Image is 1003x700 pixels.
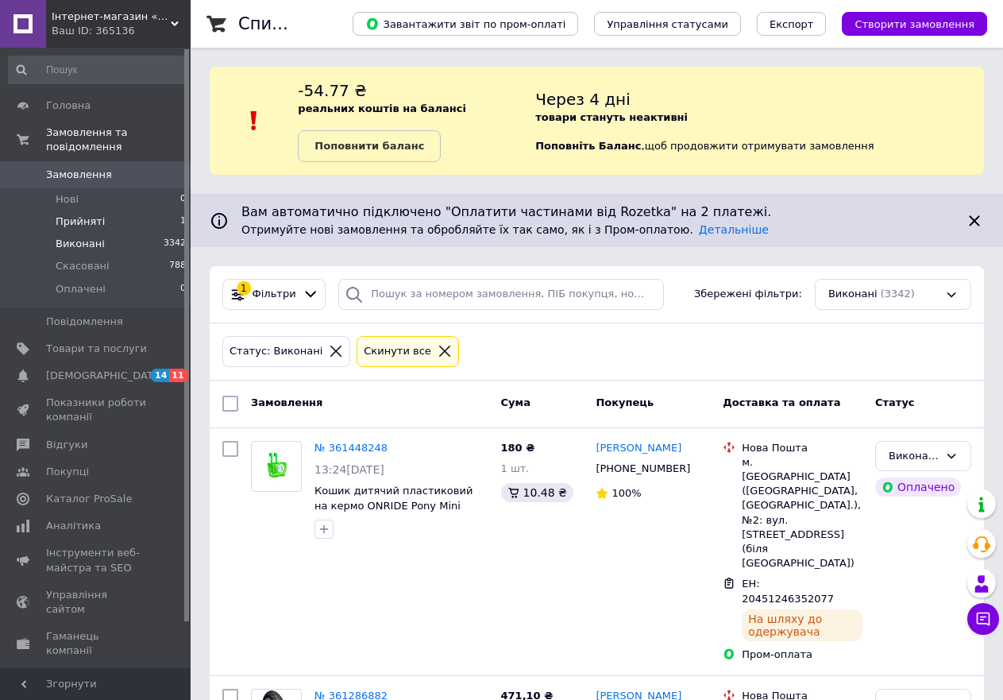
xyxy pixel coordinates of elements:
[611,487,641,499] span: 100%
[46,492,132,506] span: Каталог ProSale
[180,192,186,207] span: 0
[164,237,186,251] span: 3342
[889,448,939,465] div: Виконано
[298,130,441,162] a: Поповнити баланс
[46,126,191,154] span: Замовлення та повідомлення
[596,396,654,408] span: Покупець
[594,12,741,36] button: Управління статусами
[56,192,79,207] span: Нові
[237,281,251,296] div: 1
[535,90,631,109] span: Через 4 дні
[535,79,984,162] div: , щоб продовжити отримувати замовлення
[694,287,802,302] span: Збережені фільтри:
[56,282,106,296] span: Оплачені
[365,17,565,31] span: Завантажити звіт по пром-оплаті
[607,18,728,30] span: Управління статусами
[501,483,573,502] div: 10.48 ₴
[723,396,840,408] span: Доставка та оплата
[8,56,187,84] input: Пошук
[770,18,814,30] span: Експорт
[46,438,87,452] span: Відгуки
[46,99,91,113] span: Головна
[56,259,110,273] span: Скасовані
[535,140,641,152] b: Поповніть Баланс
[596,441,681,456] a: [PERSON_NAME]
[875,478,961,497] div: Оплачено
[314,485,473,541] a: Кошик дитячий пластиковий на кермо ONRIDE Pony Mini зелений для велосипедів 12-14"
[361,343,434,360] div: Cкинути все
[151,369,169,382] span: 14
[842,12,987,36] button: Створити замовлення
[180,282,186,296] span: 0
[241,203,952,222] span: Вам автоматично підключено "Оплатити частинами від Rozetka" на 2 платежі.
[353,12,578,36] button: Завантажити звіт по пром-оплаті
[251,396,322,408] span: Замовлення
[251,441,302,492] a: Фото товару
[828,287,878,302] span: Виконані
[742,578,834,605] span: ЕН: 20451246352077
[314,442,388,454] a: № 361448248
[46,465,89,479] span: Покупці
[180,215,186,229] span: 1
[46,315,123,329] span: Повідомлення
[742,648,862,662] div: Пром-оплата
[742,441,862,455] div: Нова Пошта
[501,462,530,474] span: 1 шт.
[46,588,147,617] span: Управління сайтом
[56,237,105,251] span: Виконані
[46,168,112,182] span: Замовлення
[226,343,326,360] div: Статус: Виконані
[46,369,164,383] span: [DEMOGRAPHIC_DATA]
[46,629,147,658] span: Гаманець компанії
[596,462,690,474] span: [PHONE_NUMBER]
[56,215,105,229] span: Прийняті
[881,288,915,300] span: (3342)
[699,223,769,236] a: Детальніше
[314,140,424,152] b: Поповнити баланс
[298,81,366,100] span: -54.77 ₴
[52,24,191,38] div: Ваш ID: 365136
[242,109,266,133] img: :exclamation:
[46,546,147,574] span: Інструменти веб-майстра та SEO
[46,396,147,424] span: Показники роботи компанії
[501,442,535,454] span: 180 ₴
[875,396,915,408] span: Статус
[46,342,147,356] span: Товари та послуги
[757,12,827,36] button: Експорт
[338,279,664,310] input: Пошук за номером замовлення, ПІБ покупця, номером телефону, Email, номером накладної
[46,519,101,533] span: Аналітика
[826,17,987,29] a: Створити замовлення
[742,455,862,571] div: м. [GEOGRAPHIC_DATA] ([GEOGRAPHIC_DATA], [GEOGRAPHIC_DATA].), №2: вул. [STREET_ADDRESS] (біля [GE...
[169,369,187,382] span: 11
[241,223,769,236] span: Отримуйте нові замовлення та обробляйте їх так само, як і з Пром-оплатою.
[535,111,688,123] b: товари стануть неактивні
[252,450,301,482] img: Фото товару
[854,18,974,30] span: Створити замовлення
[169,259,186,273] span: 788
[238,14,399,33] h1: Список замовлень
[253,287,296,302] span: Фільтри
[52,10,171,24] span: Інтернет-магазин «Велогранд»
[298,102,466,114] b: реальних коштів на балансі
[742,609,862,641] div: На шляху до одержувача
[967,603,999,635] button: Чат з покупцем
[501,396,530,408] span: Cума
[314,463,384,476] span: 13:24[DATE]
